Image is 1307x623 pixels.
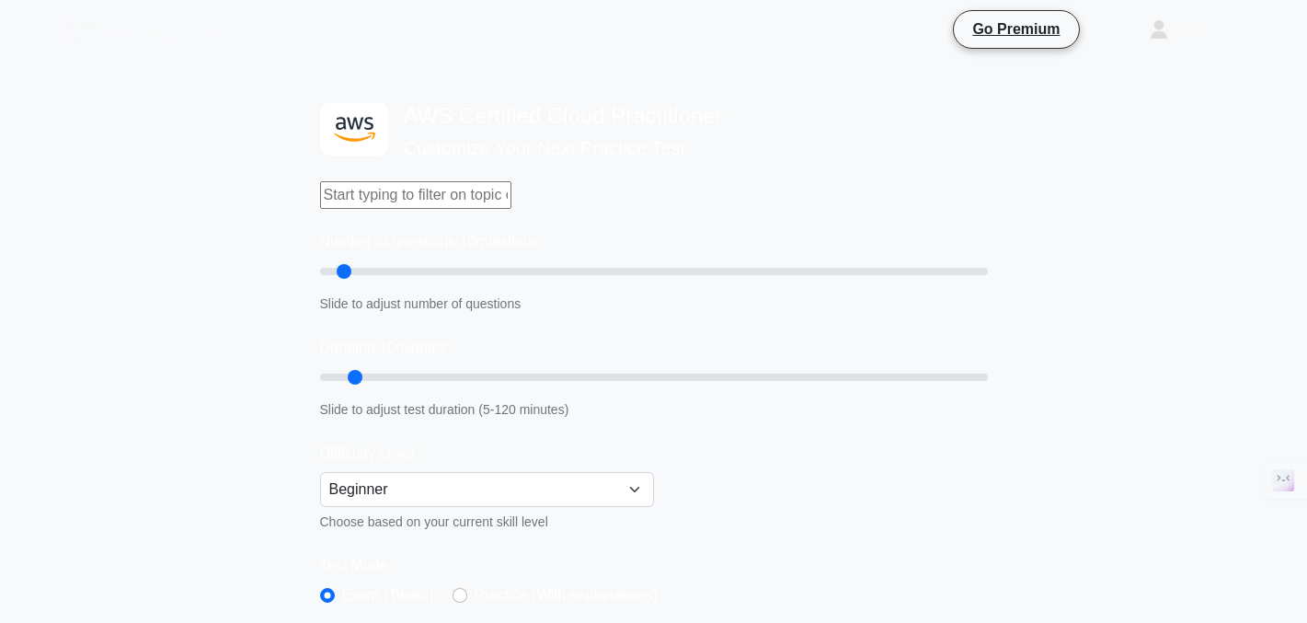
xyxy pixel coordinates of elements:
[460,234,476,249] span: 10
[396,103,898,130] h4: AWS Certified Cloud Practitioner
[320,293,988,315] div: Slide to adjust number of questions
[342,584,434,606] label: Exam (Timed)
[320,231,539,253] label: Number of questions: questions
[320,555,988,577] label: Test Mode
[320,398,988,421] div: Slide to adjust test duration (5-120 minutes)
[396,137,898,159] h5: Customize Your Next Practice Test
[320,337,448,359] label: Duration: minutes
[320,181,511,209] input: Start typing to filter on topic or concept...
[961,17,1071,40] a: Go Premium
[475,584,658,606] label: Practice (With explanations)
[320,443,415,465] label: Difficulty Level
[320,511,654,533] div: Choose based on your current skill level
[1106,10,1250,47] a: Shri
[379,340,396,355] span: 10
